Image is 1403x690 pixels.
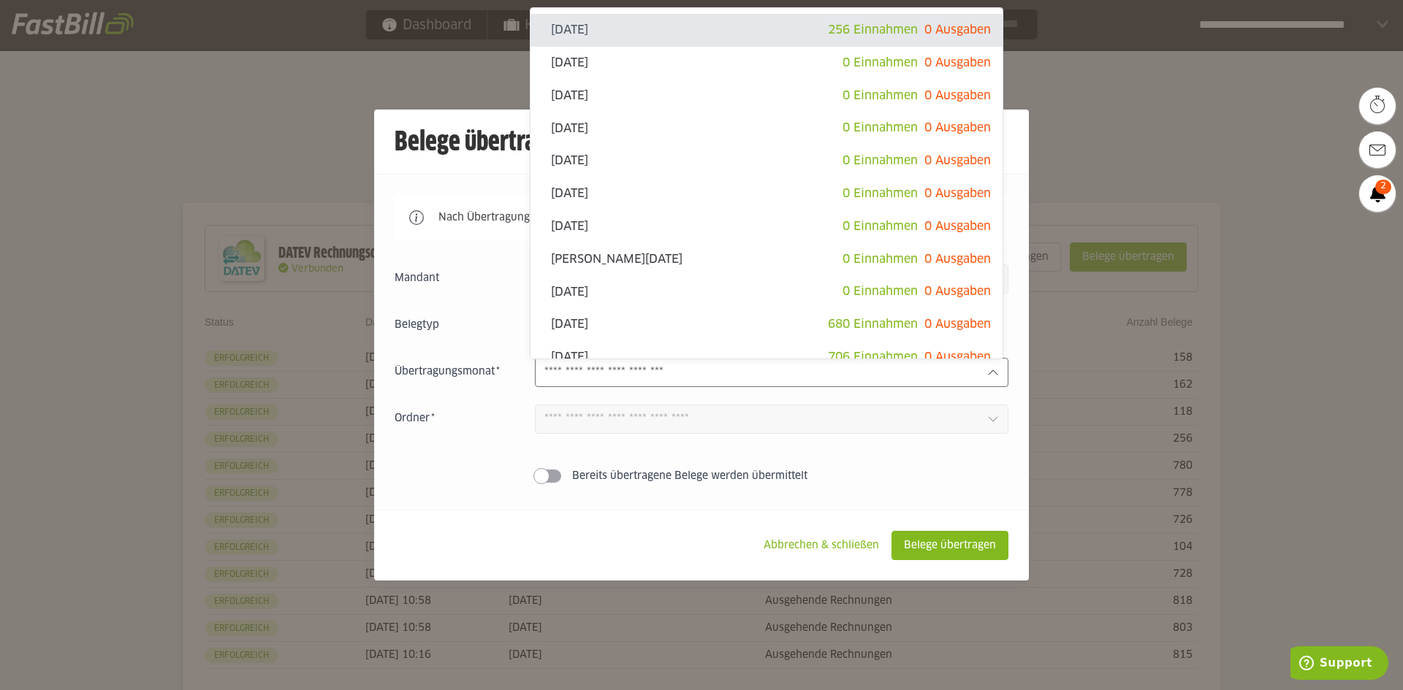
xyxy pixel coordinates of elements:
[1375,180,1391,194] span: 2
[843,253,918,265] span: 0 Einnahmen
[531,308,1003,341] sl-option: [DATE]
[828,351,918,363] span: 706 Einnahmen
[924,253,991,265] span: 0 Ausgaben
[924,122,991,134] span: 0 Ausgaben
[924,57,991,69] span: 0 Ausgaben
[843,90,918,101] span: 0 Einnahmen
[843,221,918,232] span: 0 Einnahmen
[828,318,918,330] span: 680 Einnahmen
[924,351,991,363] span: 0 Ausgaben
[1290,646,1388,683] iframe: Öffnet ein Widget, in dem Sie weitere Informationen finden
[531,341,1003,374] sl-option: [DATE]
[1359,175,1396,212] a: 2
[924,90,991,101] span: 0 Ausgaben
[531,80,1003,112] sl-option: [DATE]
[531,243,1003,276] sl-option: [PERSON_NAME][DATE]
[924,285,991,297] span: 0 Ausgaben
[531,112,1003,145] sl-option: [DATE]
[531,210,1003,243] sl-option: [DATE]
[531,177,1003,210] sl-option: [DATE]
[843,122,918,134] span: 0 Einnahmen
[843,155,918,166] span: 0 Einnahmen
[828,24,918,36] span: 256 Einnahmen
[531,275,1003,308] sl-option: [DATE]
[395,469,1008,483] sl-switch: Bereits übertragene Belege werden übermittelt
[924,155,991,166] span: 0 Ausgaben
[843,188,918,199] span: 0 Einnahmen
[751,531,891,560] sl-button: Abbrechen & schließen
[843,57,918,69] span: 0 Einnahmen
[531,47,1003,80] sl-option: [DATE]
[924,188,991,199] span: 0 Ausgaben
[843,285,918,297] span: 0 Einnahmen
[924,318,991,330] span: 0 Ausgaben
[924,24,991,36] span: 0 Ausgaben
[531,145,1003,177] sl-option: [DATE]
[531,14,1003,47] sl-option: [DATE]
[891,531,1008,560] sl-button: Belege übertragen
[924,221,991,232] span: 0 Ausgaben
